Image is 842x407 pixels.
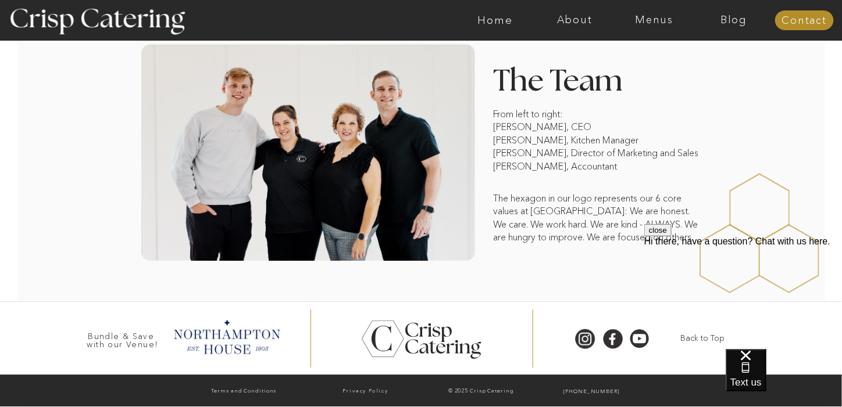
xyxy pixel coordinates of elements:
a: Home [455,15,535,26]
iframe: podium webchat widget bubble [726,349,842,407]
iframe: podium webchat widget prompt [644,224,842,363]
p: The hexagon in our logo represents our 6 core values at [GEOGRAPHIC_DATA]: We are honest. We care... [493,192,701,245]
h2: The Team [493,66,701,89]
a: About [535,15,615,26]
h3: Bundle & Save with our Venue! [83,332,163,343]
a: Menus [615,15,694,26]
a: Terms and Conditions [185,386,303,398]
a: Privacy Policy [306,386,424,397]
p: From left to right: [PERSON_NAME], CEO [PERSON_NAME], Kitchen Manager [PERSON_NAME], Director of ... [493,107,701,206]
a: Blog [694,15,774,26]
a: Contact [775,15,834,27]
a: [PHONE_NUMBER] [538,386,645,398]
